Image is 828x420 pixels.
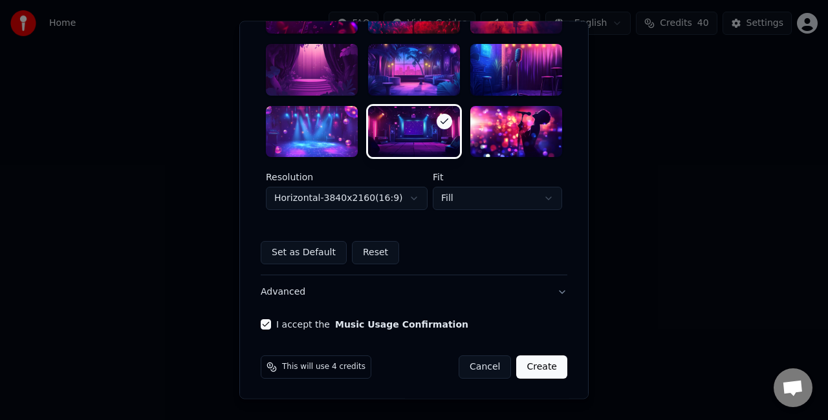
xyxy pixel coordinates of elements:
[516,356,567,379] button: Create
[433,173,562,182] label: Fit
[459,356,511,379] button: Cancel
[261,242,347,265] button: Set as Default
[335,320,468,330] button: I accept the
[352,242,399,265] button: Reset
[261,276,567,310] button: Advanced
[282,362,365,373] span: This will use 4 credits
[266,173,428,182] label: Resolution
[276,320,468,330] label: I accept the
